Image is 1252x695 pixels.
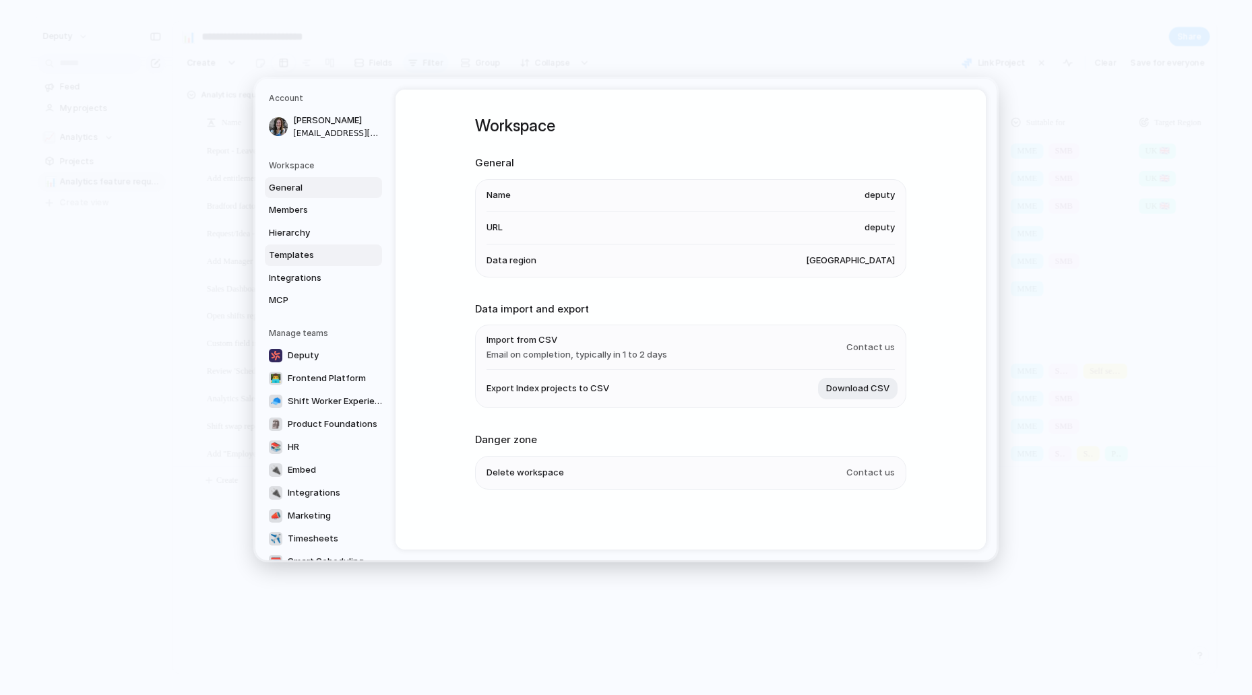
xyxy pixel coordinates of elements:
[265,244,382,266] a: Templates
[265,368,389,389] a: 👨‍💻Frontend Platform
[265,177,382,199] a: General
[269,395,282,408] div: 🧢
[269,555,282,568] div: 🗓️
[487,221,503,234] span: URL
[269,249,355,262] span: Templates
[265,199,382,221] a: Members
[288,532,338,545] span: Timesheets
[475,156,906,171] h2: General
[265,267,382,289] a: Integrations
[288,463,316,477] span: Embed
[269,486,282,500] div: 🔌
[487,348,667,362] span: Email on completion, typically in 1 to 2 days
[475,432,906,448] h2: Danger zone
[806,254,895,267] span: [GEOGRAPHIC_DATA]
[269,203,355,217] span: Members
[265,345,389,366] a: Deputy
[269,372,282,385] div: 👨‍💻
[487,466,564,479] span: Delete workspace
[288,372,366,385] span: Frontend Platform
[846,341,895,354] span: Contact us
[269,92,382,104] h5: Account
[265,528,389,550] a: ✈️Timesheets
[288,509,331,523] span: Marketing
[487,382,609,395] span: Export Index projects to CSV
[269,181,355,195] span: General
[265,436,389,458] a: 📚HR
[293,127,379,139] span: [EMAIL_ADDRESS][DOMAIN_NAME]
[269,418,282,431] div: 🗿
[269,440,282,454] div: 📚
[475,114,906,138] h1: Workspace
[288,395,385,408] span: Shift Worker Experience
[293,114,379,127] span: [PERSON_NAME]
[265,413,389,435] a: 🗿Product Foundations
[269,226,355,240] span: Hierarchy
[265,482,389,504] a: 🔌Integrations
[265,110,382,143] a: [PERSON_NAME][EMAIL_ADDRESS][DOMAIN_NAME]
[826,382,889,395] span: Download CSV
[487,333,667,347] span: Import from CSV
[269,532,282,545] div: ✈️
[269,160,382,172] h5: Workspace
[288,440,299,454] span: HR
[865,189,895,202] span: deputy
[265,222,382,244] a: Hierarchy
[265,505,389,527] a: 📣Marketing
[265,391,389,412] a: 🧢Shift Worker Experience
[288,418,377,431] span: Product Foundations
[265,290,382,311] a: MCP
[269,463,282,477] div: 🔌
[475,302,906,317] h2: Data import and export
[846,466,895,479] span: Contact us
[865,221,895,234] span: deputy
[818,378,898,399] button: Download CSV
[269,509,282,523] div: 📣
[487,189,511,202] span: Name
[269,271,355,285] span: Integrations
[269,294,355,307] span: MCP
[288,555,364,568] span: Smart Scheduling
[265,551,389,572] a: 🗓️Smart Scheduling
[487,254,536,267] span: Data region
[265,459,389,481] a: 🔌Embed
[288,349,319,362] span: Deputy
[269,327,382,339] h5: Manage teams
[288,486,340,500] span: Integrations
